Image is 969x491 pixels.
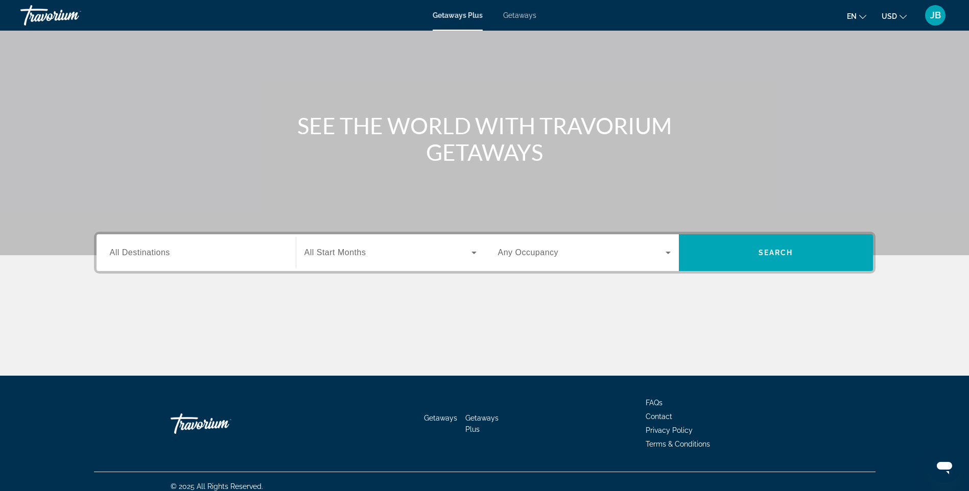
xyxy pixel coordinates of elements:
button: User Menu [922,5,949,26]
a: Getaways [503,11,536,19]
a: Getaways Plus [433,11,483,19]
a: Travorium [20,2,123,29]
span: en [847,12,857,20]
h1: SEE THE WORLD WITH TRAVORIUM GETAWAYS [293,112,676,165]
a: Terms & Conditions [646,440,710,448]
span: Any Occupancy [498,248,559,257]
span: JB [930,10,941,20]
span: USD [882,12,897,20]
a: Getaways [424,414,457,422]
span: All Start Months [304,248,366,257]
span: All Destinations [110,248,170,257]
a: Privacy Policy [646,426,693,434]
span: Search [759,249,793,257]
div: Search widget [97,234,873,271]
a: Travorium [171,408,273,439]
button: Change currency [882,9,907,23]
button: Search [679,234,873,271]
a: Contact [646,412,672,421]
span: © 2025 All Rights Reserved. [171,482,263,490]
button: Change language [847,9,866,23]
a: FAQs [646,399,663,407]
iframe: Button to launch messaging window [928,450,961,483]
a: Getaways Plus [465,414,499,433]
